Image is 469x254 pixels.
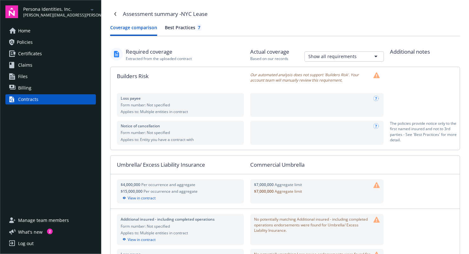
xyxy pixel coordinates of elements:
[144,189,198,194] span: Per occurrence and aggregate
[254,217,371,233] span: No potentially matching Additional insured - including completed operations endorsements were fou...
[18,83,31,93] span: Billing
[18,49,42,59] span: Certificates
[18,238,34,249] div: Log out
[390,121,460,144] div: The policies provide notice only to the first named insured and not to 3rd parties - See 'Best Pr...
[5,26,96,36] a: Home
[18,71,28,82] span: Files
[5,83,96,93] a: Billing
[18,26,30,36] span: Home
[5,60,96,70] a: Claims
[5,37,96,47] a: Policies
[121,230,240,236] div: Applies to: Multiple entities in contract
[110,9,120,19] a: Navigate back
[141,182,195,187] span: Per occurrence and aggregate
[121,224,240,229] div: Form number: Not specified
[126,56,192,61] div: Extracted from the uploaded contract
[254,182,274,187] span: $7,000,000
[5,94,96,104] a: Contracts
[47,229,53,234] div: 2
[121,189,144,194] span: $15,000,000
[111,67,250,88] div: Builders Risk
[5,71,96,82] a: Files
[121,130,240,135] div: Form number: Not specified
[250,56,289,61] div: Based on our records
[390,48,460,56] div: Additional notes
[126,48,192,56] div: Required coverage
[275,189,302,194] span: Aggregate limit
[198,24,200,31] div: 7
[165,24,202,31] div: Best Practices
[121,102,240,108] div: Form number: Not specified
[88,6,96,13] a: arrowDropDown
[17,37,33,47] span: Policies
[121,217,240,222] div: Additional insured - including completed operations
[254,189,274,194] span: $7,000,000
[275,182,302,187] span: Aggregate limit
[5,5,18,18] img: navigator-logo.svg
[250,72,371,83] span: Our automated analysis does not support 'Builders Risk'. Your account team will manually review t...
[18,215,69,225] span: Manage team members
[23,5,96,18] button: Persona Identities, Inc.[PERSON_NAME][EMAIL_ADDRESS][PERSON_NAME][DOMAIN_NAME]arrowDropDown
[110,24,157,36] button: Coverage comparison
[5,229,53,235] button: What's new2
[5,215,96,225] a: Manage team members
[121,137,240,142] div: Applies to: Entity you have a contract with
[250,48,289,56] div: Actual coverage
[18,229,43,235] span: What ' s new
[5,49,96,59] a: Certificates
[121,123,240,129] div: Notice of cancellation
[121,96,240,101] div: Loss payee
[121,195,240,201] div: View in contract
[121,109,240,114] div: Applies to: Multiple entities in contract
[123,10,208,18] div: Assessment summary - NYC Lease
[18,60,32,70] span: Claims
[121,237,240,243] div: View in contract
[250,156,390,174] div: Commercial Umbrella
[23,12,88,18] span: [PERSON_NAME][EMAIL_ADDRESS][PERSON_NAME][DOMAIN_NAME]
[121,182,141,187] span: $4,000,000
[111,156,250,174] div: Umbrella/ Excess Liability Insurance
[23,6,88,12] span: Persona Identities, Inc.
[18,94,38,104] div: Contracts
